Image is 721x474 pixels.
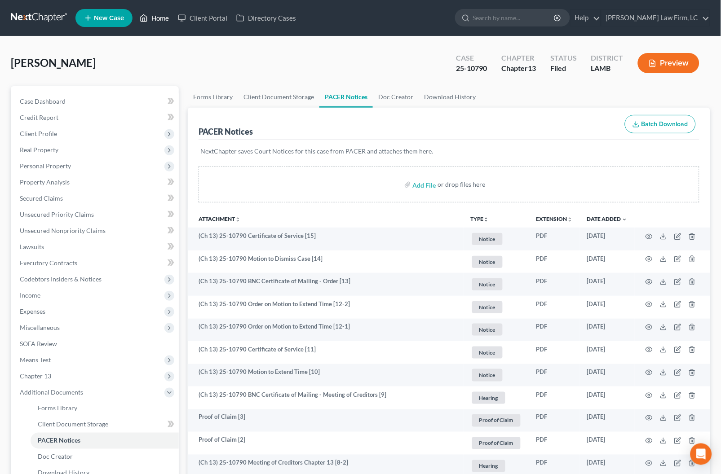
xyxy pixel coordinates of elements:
[690,443,712,465] div: Open Intercom Messenger
[580,228,635,250] td: [DATE]
[173,10,232,26] a: Client Portal
[238,86,319,108] a: Client Document Storage
[580,273,635,296] td: [DATE]
[373,86,419,108] a: Doc Creator
[529,409,580,432] td: PDF
[20,97,66,105] span: Case Dashboard
[13,110,179,126] a: Credit Report
[472,369,503,381] span: Notice
[94,15,124,22] span: New Case
[580,250,635,273] td: [DATE]
[471,232,522,246] a: Notice
[13,239,179,255] a: Lawsuits
[38,453,73,461] span: Doc Creator
[188,228,464,250] td: (Ch 13) 25-10790 Certificate of Service [15]
[20,340,57,347] span: SOFA Review
[38,421,108,428] span: Client Document Storage
[38,437,80,444] span: PACER Notices
[13,93,179,110] a: Case Dashboard
[188,273,464,296] td: (Ch 13) 25-10790 BNC Certificate of Mailing - Order [13]
[31,433,179,449] a: PACER Notices
[591,53,624,63] div: District
[472,414,521,426] span: Proof of Claim
[31,449,179,465] a: Doc Creator
[20,356,51,364] span: Means Test
[641,120,688,128] span: Batch Download
[471,436,522,451] a: Proof of Claim
[471,391,522,405] a: Hearing
[188,341,464,364] td: (Ch 13) 25-10790 Certificate of Service [11]
[20,372,51,380] span: Chapter 13
[20,388,83,396] span: Additional Documents
[529,341,580,364] td: PDF
[472,233,503,245] span: Notice
[419,86,481,108] a: Download History
[529,228,580,250] td: PDF
[529,432,580,455] td: PDF
[199,126,253,137] div: PACER Notices
[550,63,577,74] div: Filed
[188,432,464,455] td: Proof of Claim [2]
[20,291,40,299] span: Income
[20,114,58,121] span: Credit Report
[188,364,464,387] td: (Ch 13) 25-10790 Motion to Extend Time [10]
[638,53,699,73] button: Preview
[571,10,601,26] a: Help
[471,345,522,360] a: Notice
[31,400,179,417] a: Forms Library
[456,53,487,63] div: Case
[31,417,179,433] a: Client Document Storage
[472,256,503,268] span: Notice
[529,364,580,387] td: PDF
[13,190,179,206] a: Secured Claims
[13,336,179,352] a: SOFA Review
[471,459,522,474] a: Hearing
[501,63,536,74] div: Chapter
[580,386,635,409] td: [DATE]
[529,296,580,319] td: PDF
[472,460,505,472] span: Hearing
[550,53,577,63] div: Status
[625,115,696,134] button: Batch Download
[529,250,580,273] td: PDF
[622,217,628,222] i: expand_more
[471,368,522,382] a: Notice
[529,273,580,296] td: PDF
[188,250,464,273] td: (Ch 13) 25-10790 Motion to Dismiss Case [14]
[13,206,179,223] a: Unsecured Priority Claims
[528,64,536,72] span: 13
[20,324,60,331] span: Miscellaneous
[591,63,624,74] div: LAMB
[188,296,464,319] td: (Ch 13) 25-10790 Order on Motion to Extend Time [12-2]
[567,217,573,222] i: unfold_more
[20,211,94,218] span: Unsecured Priority Claims
[199,215,240,222] a: Attachmentunfold_more
[188,86,238,108] a: Forms Library
[471,322,522,337] a: Notice
[471,300,522,315] a: Notice
[319,86,373,108] a: PACER Notices
[472,324,503,336] span: Notice
[471,216,489,222] button: TYPEunfold_more
[501,53,536,63] div: Chapter
[20,227,106,234] span: Unsecured Nonpriority Claims
[20,275,102,283] span: Codebtors Insiders & Notices
[20,259,77,267] span: Executory Contracts
[529,386,580,409] td: PDF
[20,146,58,154] span: Real Property
[13,255,179,271] a: Executory Contracts
[20,307,45,315] span: Expenses
[13,223,179,239] a: Unsecured Nonpriority Claims
[200,147,698,156] p: NextChapter saves Court Notices for this case from PACER and attaches them here.
[456,63,487,74] div: 25-10790
[20,162,71,170] span: Personal Property
[473,9,555,26] input: Search by name...
[472,278,503,290] span: Notice
[135,10,173,26] a: Home
[529,319,580,342] td: PDF
[602,10,710,26] a: [PERSON_NAME] Law Firm, LC
[580,341,635,364] td: [DATE]
[587,215,628,222] a: Date Added expand_more
[580,409,635,432] td: [DATE]
[235,217,240,222] i: unfold_more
